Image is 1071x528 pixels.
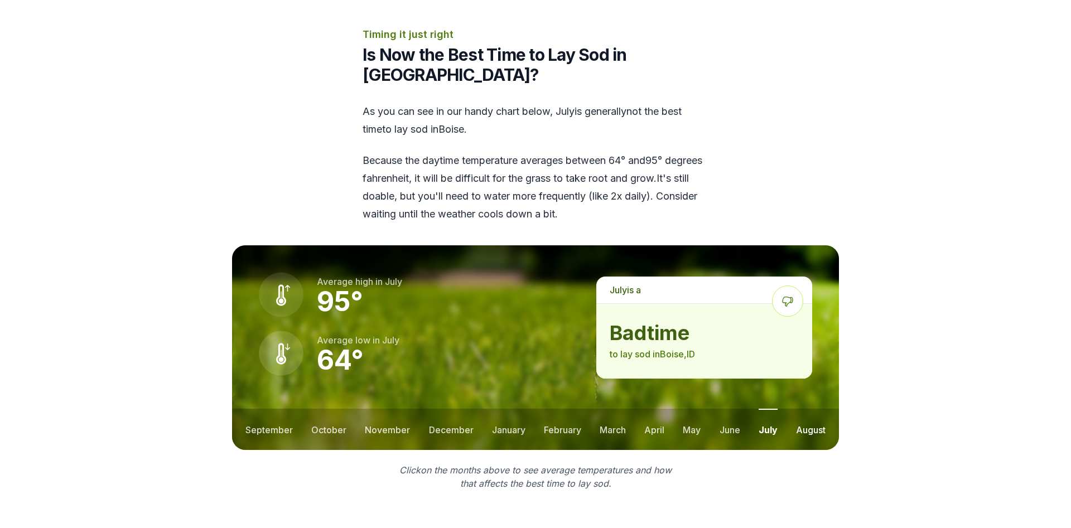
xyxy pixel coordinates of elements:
[683,409,701,450] button: may
[796,409,826,450] button: august
[317,285,363,318] strong: 95 °
[429,409,474,450] button: december
[245,409,293,450] button: september
[610,347,799,361] p: to lay sod in Boise , ID
[759,409,778,450] button: july
[317,333,399,347] p: Average low in
[363,103,708,223] div: As you can see in our handy chart below, is generally not the best time to lay sod in Boise .
[720,409,740,450] button: june
[311,409,346,450] button: october
[363,27,708,42] p: Timing it just right
[385,276,402,287] span: july
[600,409,626,450] button: march
[544,409,581,450] button: february
[610,284,627,296] span: july
[556,105,575,117] span: july
[317,275,402,288] p: Average high in
[317,343,364,376] strong: 64 °
[492,409,525,450] button: january
[596,277,812,303] p: is a
[363,152,708,223] p: Because the daytime temperature averages between 64 ° and 95 ° degrees fahrenheit, it will be dif...
[382,335,399,346] span: july
[644,409,664,450] button: april
[363,45,708,85] h2: Is Now the Best Time to Lay Sod in [GEOGRAPHIC_DATA]?
[365,409,410,450] button: november
[393,463,678,490] p: Click on the months above to see average temperatures and how that affects the best time to lay sod.
[610,322,799,344] strong: bad time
